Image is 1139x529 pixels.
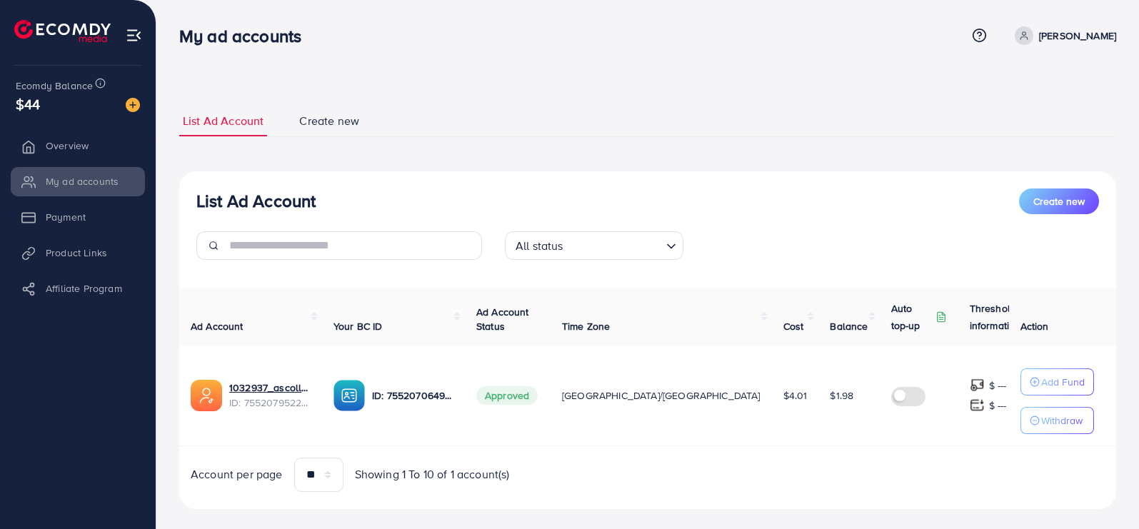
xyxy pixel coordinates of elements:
span: Cost [783,319,804,333]
img: ic-ba-acc.ded83a64.svg [333,380,365,411]
span: Ecomdy Balance [16,79,93,93]
span: List Ad Account [183,113,264,129]
span: Balance [830,319,868,333]
div: <span class='underline'>1032937_ascollection797_1758355565983</span></br>7552079522708094993 [229,381,311,410]
a: [PERSON_NAME] [1009,26,1116,45]
img: logo [14,20,111,42]
p: ID: 7552070649331105799 [372,387,453,404]
h3: My ad accounts [179,26,313,46]
button: Add Fund [1020,368,1094,396]
img: top-up amount [970,398,985,413]
h3: List Ad Account [196,191,316,211]
p: [PERSON_NAME] [1039,27,1116,44]
p: $ --- [989,377,1007,394]
span: Time Zone [562,319,610,333]
div: Search for option [505,231,683,260]
span: $4.01 [783,388,808,403]
p: $ --- [989,397,1007,414]
img: ic-ads-acc.e4c84228.svg [191,380,222,411]
img: image [126,98,140,112]
span: ID: 7552079522708094993 [229,396,311,410]
img: top-up amount [970,378,985,393]
img: menu [126,27,142,44]
button: Withdraw [1020,407,1094,434]
span: Create new [299,113,359,129]
span: $1.98 [830,388,853,403]
span: Create new [1033,194,1085,208]
p: Auto top-up [891,300,933,334]
span: Ad Account [191,319,244,333]
span: Ad Account Status [476,305,529,333]
span: [GEOGRAPHIC_DATA]/[GEOGRAPHIC_DATA] [562,388,761,403]
button: Create new [1019,188,1099,214]
span: $44 [16,94,40,114]
span: Showing 1 To 10 of 1 account(s) [355,466,510,483]
span: All status [513,236,566,256]
span: Your BC ID [333,319,383,333]
a: 1032937_ascollection797_1758355565983 [229,381,311,395]
span: Account per page [191,466,283,483]
span: Approved [476,386,538,405]
p: Withdraw [1041,412,1083,429]
p: Add Fund [1041,373,1085,391]
input: Search for option [568,233,661,256]
span: Action [1020,319,1049,333]
p: Threshold information [970,300,1040,334]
